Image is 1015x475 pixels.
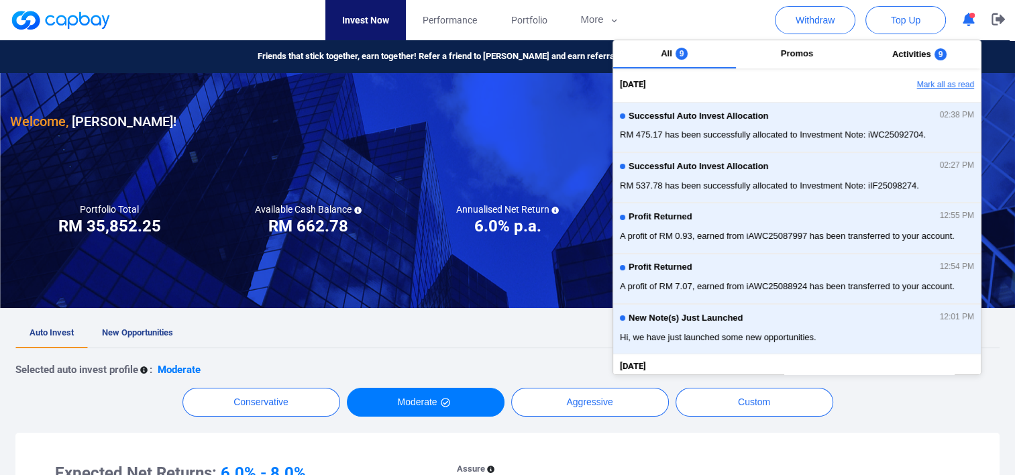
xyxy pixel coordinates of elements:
button: Promos [736,40,859,68]
span: Welcome, [10,113,68,129]
span: [DATE] [620,78,646,92]
span: Activities [892,49,931,59]
span: 12:54 PM [940,262,974,272]
button: Activities9 [858,40,981,68]
span: 12:01 PM [940,313,974,322]
button: Moderate [347,388,504,417]
span: RM 475.17 has been successfully allocated to Investment Note: iWC25092704. [620,128,974,142]
span: 02:27 PM [940,161,974,170]
button: Withdraw [775,6,855,34]
button: Custom [676,388,833,417]
p: Selected auto invest profile [15,362,138,378]
span: 9 [934,48,947,60]
p: Moderate [158,362,201,378]
h5: Annualised Net Return [456,203,559,215]
button: Mark all as read [837,74,981,97]
span: 9 [676,48,688,60]
span: Top Up [891,13,920,27]
span: Successful Auto Invest Allocation [629,162,769,172]
span: 12:55 PM [940,211,974,221]
span: Hi, we have just launched some new opportunities. [620,331,974,344]
span: Auto Invest [30,327,74,337]
h5: Portfolio Total [80,203,139,215]
h3: RM 35,852.25 [58,215,161,237]
span: A profit of RM 0.93, earned from iAWC25087997 has been transferred to your account. [620,229,974,243]
span: [DATE] [620,360,646,374]
span: Profit Returned [629,212,692,222]
span: Successful Auto Invest Allocation [629,111,769,121]
p: : [150,362,152,378]
h3: 6.0% p.a. [474,215,541,237]
h3: RM 662.78 [268,215,348,237]
button: Successful Auto Invest Allocation02:38 PMRM 475.17 has been successfully allocated to Investment ... [613,102,981,152]
span: A profit of RM 7.07, earned from iAWC25088924 has been transferred to your account. [620,280,974,293]
span: RM 537.78 has been successfully allocated to Investment Note: iIF25098274. [620,179,974,193]
button: Successful Auto Invest Allocation02:27 PMRM 537.78 has been successfully allocated to Investment ... [613,152,981,203]
button: Profit Returned12:55 PMA profit of RM 0.93, earned from iAWC25087997 has been transferred to your... [613,203,981,253]
span: Profit Returned [629,262,692,272]
button: Profit Returned12:54 PMA profit of RM 7.07, earned from iAWC25088924 has been transferred to your... [613,254,981,304]
span: Promos [781,48,813,58]
span: New Opportunities [102,327,173,337]
span: New Note(s) Just Launched [629,313,743,323]
span: Friends that stick together, earn together! Refer a friend to [PERSON_NAME] and earn referral rew... [258,50,671,64]
button: New Note(s) Just Launched12:01 PMHi, we have just launched some new opportunities. [613,304,981,354]
span: 02:38 PM [940,111,974,120]
span: All [661,48,672,58]
button: Top Up [865,6,946,34]
button: All9 [613,40,736,68]
button: Aggressive [511,388,669,417]
h3: [PERSON_NAME] ! [10,111,176,132]
h5: Available Cash Balance [255,203,362,215]
button: Conservative [182,388,340,417]
span: Performance [423,13,477,28]
span: Portfolio [511,13,547,28]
